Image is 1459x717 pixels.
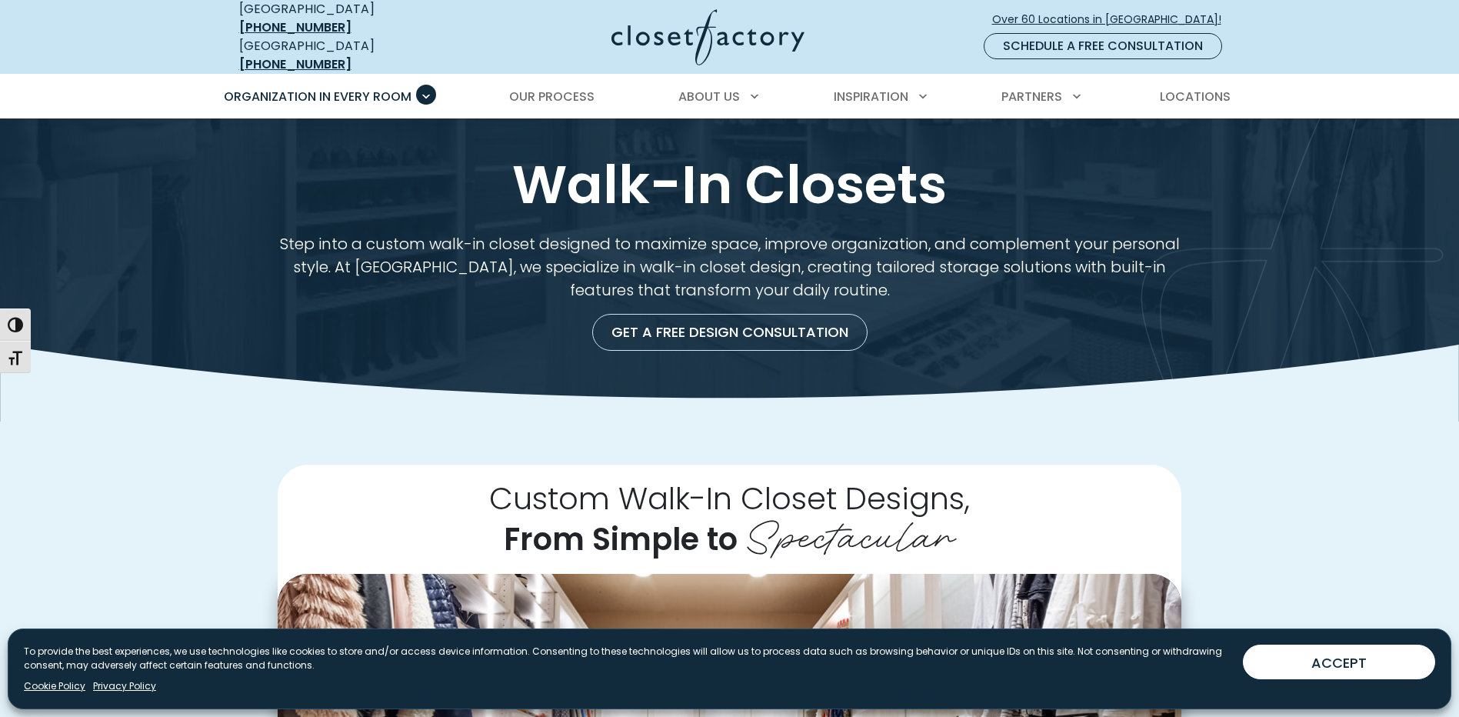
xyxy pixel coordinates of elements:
a: Privacy Policy [93,679,156,693]
h1: Walk-In Closets [236,155,1224,214]
span: Over 60 Locations in [GEOGRAPHIC_DATA]! [992,12,1234,28]
p: To provide the best experiences, we use technologies like cookies to store and/or access device i... [24,645,1231,672]
span: Spectacular [745,502,955,563]
p: Step into a custom walk-in closet designed to maximize space, improve organization, and complemen... [278,232,1181,302]
span: Partners [1001,88,1062,105]
a: Get a Free Design Consultation [592,314,868,351]
span: Locations [1160,88,1231,105]
a: Schedule a Free Consultation [984,33,1222,59]
a: Cookie Policy [24,679,85,693]
button: ACCEPT [1243,645,1435,679]
a: [PHONE_NUMBER] [239,55,351,73]
span: Inspiration [834,88,908,105]
div: [GEOGRAPHIC_DATA] [239,37,462,74]
span: Our Process [509,88,595,105]
span: From Simple to [504,518,738,561]
img: Closet Factory Logo [611,9,804,65]
a: Over 60 Locations in [GEOGRAPHIC_DATA]! [991,6,1234,33]
span: Custom Walk-In Closet Designs, [489,477,970,520]
a: [PHONE_NUMBER] [239,18,351,36]
span: Organization in Every Room [224,88,411,105]
nav: Primary Menu [213,75,1247,118]
span: About Us [678,88,740,105]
